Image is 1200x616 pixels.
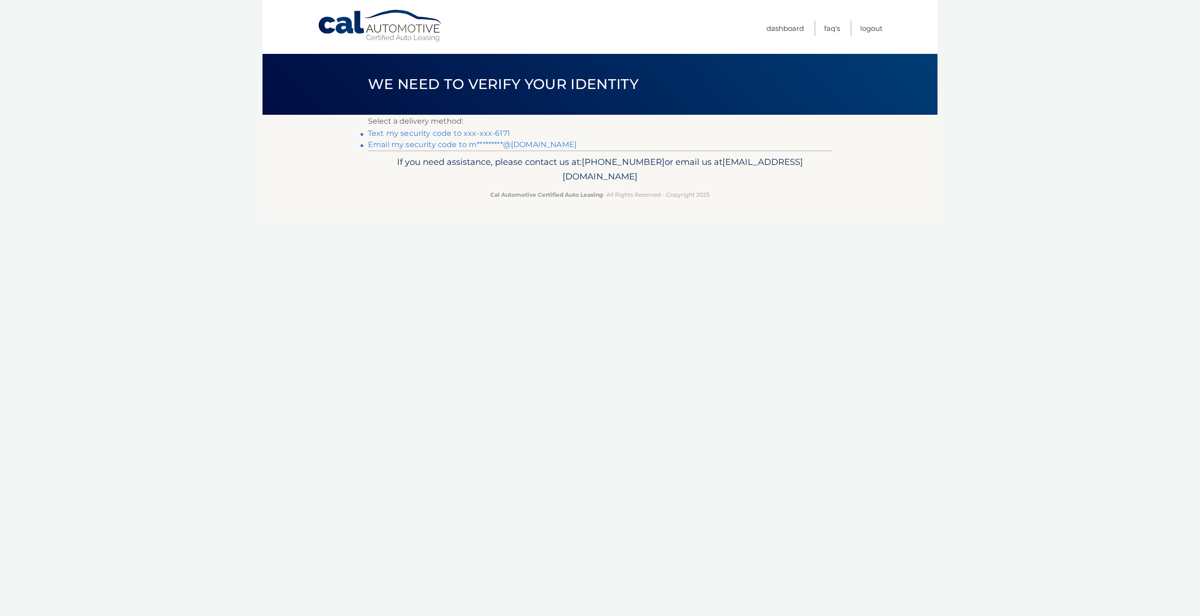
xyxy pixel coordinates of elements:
[368,115,832,128] p: Select a delivery method:
[490,191,603,198] strong: Cal Automotive Certified Auto Leasing
[368,75,638,93] span: We need to verify your identity
[766,21,804,36] a: Dashboard
[582,156,665,167] span: [PHONE_NUMBER]
[368,140,577,149] a: Email my security code to m*********@[DOMAIN_NAME]
[368,129,510,138] a: Text my security code to xxx-xxx-6171
[860,21,883,36] a: Logout
[374,190,826,200] p: - All Rights Reserved - Copyright 2025
[317,9,444,43] a: Cal Automotive
[374,155,826,185] p: If you need assistance, please contact us at: or email us at
[824,21,840,36] a: FAQ's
